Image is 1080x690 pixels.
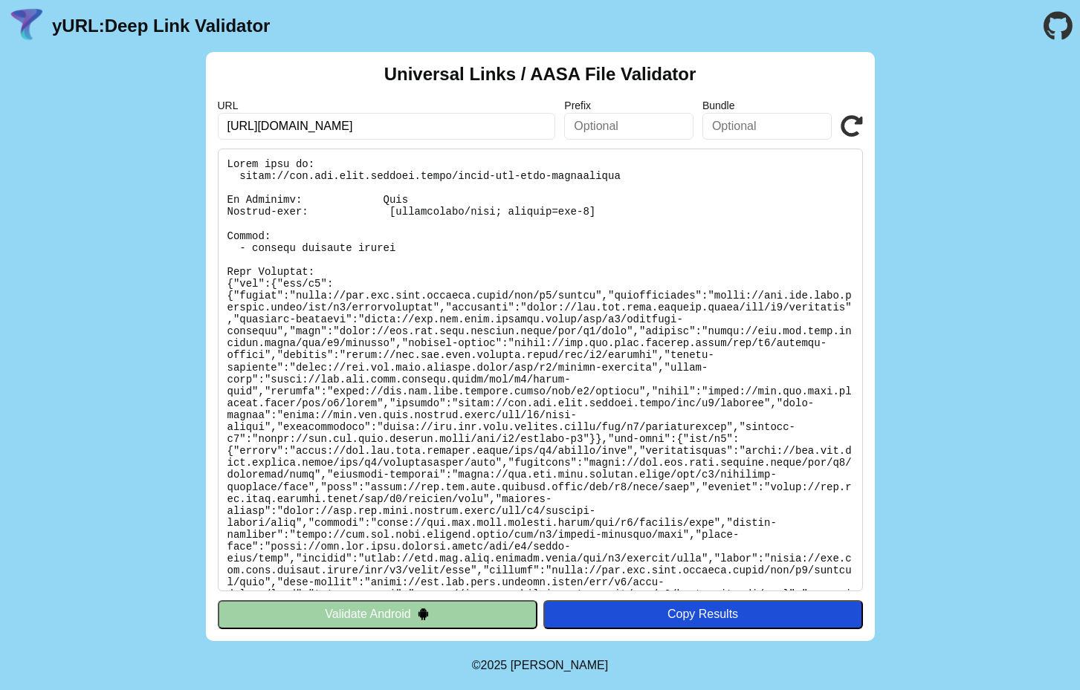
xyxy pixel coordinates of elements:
img: droidIcon.svg [417,608,430,620]
img: yURL Logo [7,7,46,45]
input: Required [218,113,556,140]
label: URL [218,100,556,111]
pre: Lorem ipsu do: sitam://con.adi.elit.seddoei.tempo/incid-utl-etdo-magnaaliqua En Adminimv: Quis No... [218,149,863,591]
a: yURL:Deep Link Validator [52,16,270,36]
span: 2025 [481,659,508,671]
a: Michael Ibragimchayev's Personal Site [511,659,609,671]
button: Copy Results [543,600,863,628]
footer: © [472,641,608,690]
input: Optional [702,113,832,140]
label: Bundle [702,100,832,111]
label: Prefix [564,100,693,111]
div: Copy Results [551,608,856,621]
button: Validate Android [218,600,537,628]
h2: Universal Links / AASA File Validator [384,64,696,85]
input: Optional [564,113,693,140]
